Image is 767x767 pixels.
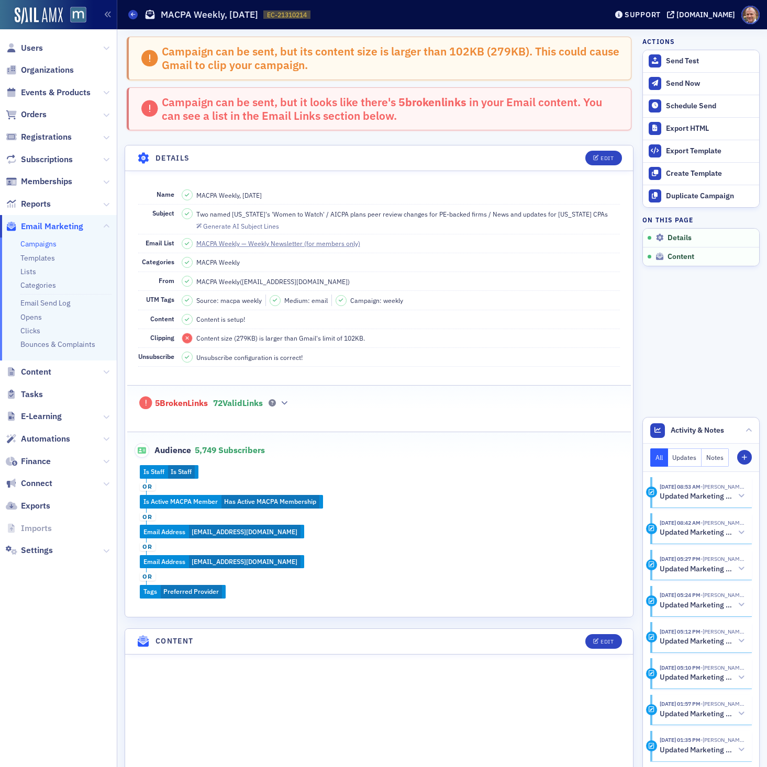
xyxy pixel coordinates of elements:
[668,448,702,467] button: Updates
[21,545,53,556] span: Settings
[20,298,70,308] a: Email Send Log
[20,239,57,249] a: Campaigns
[660,492,735,501] h5: Updated Marketing platform email campaign: MACPA Weekly, [DATE]
[21,478,52,489] span: Connect
[643,162,759,185] a: Create Template
[196,296,262,305] span: Source: macpa weekly
[63,7,86,25] a: View Homepage
[6,456,51,467] a: Finance
[660,673,735,682] h5: Updated Marketing platform email campaign: MACPA Weekly, [DATE]
[643,72,759,95] button: Send Now
[196,257,240,267] div: MACPA Weekly
[650,448,668,467] button: All
[21,154,73,165] span: Subscriptions
[660,483,701,490] time: 9/18/2025 08:53 AM
[646,668,657,679] div: Activity
[660,600,744,611] button: Updated Marketing platform email campaign: MACPA Weekly, [DATE]
[701,591,744,599] span: Bill Sheridan
[660,565,735,574] h5: Updated Marketing platform email campaign: MACPA Weekly, [DATE]
[6,500,50,512] a: Exports
[646,704,657,715] div: Activity
[155,398,208,409] span: 5 Broken Links
[6,545,53,556] a: Settings
[20,253,55,263] a: Templates
[643,95,759,117] button: Schedule Send
[646,740,657,751] div: Activity
[161,8,258,21] h1: MACPA Weekly, [DATE]
[138,352,174,360] span: Unsubscribe
[213,398,263,409] span: 72 Valid Links
[21,433,70,445] span: Automations
[6,221,83,232] a: Email Marketing
[601,639,614,645] div: Edit
[660,555,701,562] time: 9/17/2025 05:27 PM
[196,190,262,200] span: MACPA Weekly, [DATE]
[660,601,735,610] h5: Updated Marketing platform email campaign: MACPA Weekly, [DATE]
[20,340,95,349] a: Bounces & Complaints
[6,64,74,76] a: Organizations
[660,746,735,755] h5: Updated Marketing platform email campaign: MACPA Weekly, [DATE]
[6,87,91,98] a: Events & Products
[601,155,614,161] div: Edit
[646,631,657,642] div: Activity
[135,443,192,458] span: Audience
[267,10,307,19] span: EC-21310214
[666,57,754,66] div: Send Test
[157,190,174,198] span: Name
[585,634,621,649] button: Edit
[155,153,190,164] h4: Details
[155,636,194,647] h4: Content
[21,87,91,98] span: Events & Products
[21,389,43,400] span: Tasks
[152,209,174,217] span: Subject
[671,425,724,436] span: Activity & Notes
[643,185,759,207] button: Duplicate Campaign
[196,239,370,248] a: MACPA Weekly — Weekly Newsletter (for members only)
[21,198,51,210] span: Reports
[21,42,43,54] span: Users
[6,478,52,489] a: Connect
[196,333,365,343] span: Content size (279KB) is larger than Gmail's limit of 102KB.
[643,50,759,72] button: Send Test
[660,519,701,526] time: 9/18/2025 08:42 AM
[20,280,56,290] a: Categories
[646,523,657,534] div: Activity
[350,296,403,305] span: Campaign: weekly
[21,411,62,422] span: E-Learning
[660,664,701,671] time: 9/17/2025 05:10 PM
[203,223,279,229] div: Generate AI Subject Lines
[666,124,754,133] div: Export HTML
[196,353,303,362] span: Unsubscribe configuration is correct!
[142,257,174,266] span: Categories
[6,433,70,445] a: Automations
[150,314,174,323] span: Content
[21,456,51,467] span: Finance
[701,628,744,635] span: Bill Sheridan
[666,101,754,111] div: Schedule Send
[21,221,83,232] span: Email Marketing
[195,445,265,455] span: 5,749 Subscribers
[284,296,328,305] span: Medium: email
[21,523,52,534] span: Imports
[15,7,63,24] img: SailAMX
[21,109,47,120] span: Orders
[159,276,174,285] span: From
[196,277,350,286] span: MACPA Weekly ( [EMAIL_ADDRESS][DOMAIN_NAME] )
[701,736,744,743] span: Bill Sheridan
[660,637,735,646] h5: Updated Marketing platform email campaign: MACPA Weekly, [DATE]
[666,191,754,201] div: Duplicate Campaign
[6,411,62,422] a: E-Learning
[196,314,245,324] span: Content is setup!
[660,745,744,755] button: Updated Marketing platform email campaign: MACPA Weekly, [DATE]
[21,500,50,512] span: Exports
[6,109,47,120] a: Orders
[6,176,72,187] a: Memberships
[660,563,744,574] button: Updated Marketing platform email campaign: MACPA Weekly, [DATE]
[6,154,73,165] a: Subscriptions
[667,11,739,18] button: [DOMAIN_NAME]
[146,295,174,303] span: UTM Tags
[146,239,174,247] span: Email List
[660,700,701,707] time: 9/17/2025 01:57 PM
[196,209,608,219] span: Two named [US_STATE]'s 'Women to Watch' / AICPA plans peer review changes for PE-backed firms / N...
[21,131,72,143] span: Registrations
